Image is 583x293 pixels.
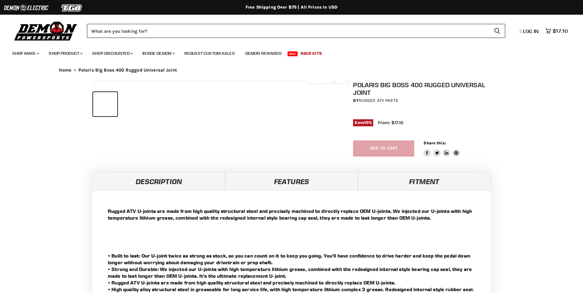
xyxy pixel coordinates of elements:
nav: Breadcrumbs [47,68,536,73]
button: IMAGE thumbnail [93,92,117,116]
a: Features [225,172,358,190]
a: Home [59,68,72,73]
div: Free Shipping Over $75 | All Prices In USD [47,5,536,10]
a: Shop Make [8,47,43,60]
img: Demon Electric Logo 2 [3,2,49,14]
a: Rugged ATV Parts [359,98,398,103]
a: Shop Product [44,47,86,60]
p: • Bulit to last: Our U-joint twice as strong as stock, so you can count on it to keep you going. ... [108,252,475,293]
span: Click to expand [309,77,343,82]
a: $17.10 [542,27,571,35]
a: Description [92,172,225,190]
span: Save % [353,119,373,126]
a: Fitment [358,172,491,190]
img: TGB Logo 2 [49,2,95,14]
h1: Polaris Big Boss 400 Rugged Universal Joint [353,81,493,96]
span: Log in [523,28,539,34]
form: Product [87,24,505,38]
a: Demon Rewards [241,47,286,60]
span: $17.10 [553,28,568,34]
a: Request Custom Axles [180,47,239,60]
span: New! [288,51,298,56]
a: Shop Discounted [88,47,137,60]
span: Polaris Big Boss 400 Rugged Universal Joint [78,68,177,73]
img: Demon Powersports [12,20,79,42]
a: Race Kits [296,47,326,60]
button: Search [489,24,505,38]
span: Share this: [423,141,446,145]
a: Log in [517,28,542,34]
aside: Share this: [423,140,460,157]
ul: Main menu [8,45,566,60]
div: by [353,97,493,104]
span: 10 [364,120,369,125]
a: Inside Demon [138,47,179,60]
p: Rugged ATV U-joints are made from high quality structural steel and precisely machined to directl... [108,208,475,221]
span: From: $17.10 [378,120,403,125]
input: Search [87,24,489,38]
